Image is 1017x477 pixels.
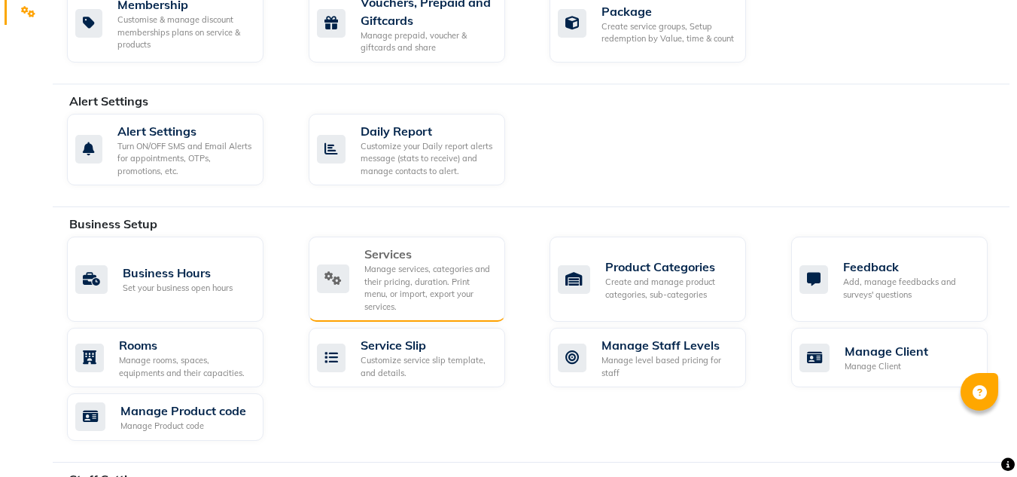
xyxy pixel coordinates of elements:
[119,336,251,354] div: Rooms
[361,29,493,54] div: Manage prepaid, voucher & giftcards and share
[119,354,251,379] div: Manage rooms, spaces, equipments and their capacities.
[361,140,493,178] div: Customize your Daily report alerts message (stats to receive) and manage contacts to alert.
[67,328,286,387] a: RoomsManage rooms, spaces, equipments and their capacities.
[309,114,528,186] a: Daily ReportCustomize your Daily report alerts message (stats to receive) and manage contacts to ...
[361,354,493,379] div: Customize service slip template, and details.
[843,258,976,276] div: Feedback
[601,354,734,379] div: Manage level based pricing for staff
[601,20,734,45] div: Create service groups, Setup redemption by Value, time & count
[67,393,286,441] a: Manage Product codeManage Product code
[361,336,493,354] div: Service Slip
[791,237,1010,322] a: FeedbackAdd, manage feedbacks and surveys' questions
[601,336,734,354] div: Manage Staff Levels
[117,122,251,140] div: Alert Settings
[601,2,734,20] div: Package
[605,276,734,301] div: Create and manage product categories, sub-categories
[120,420,246,433] div: Manage Product code
[309,328,528,387] a: Service SlipCustomize service slip template, and details.
[67,114,286,186] a: Alert SettingsTurn ON/OFF SMS and Email Alerts for appointments, OTPs, promotions, etc.
[67,237,286,322] a: Business HoursSet your business open hours
[550,237,769,322] a: Product CategoriesCreate and manage product categories, sub-categories
[843,276,976,301] div: Add, manage feedbacks and surveys' questions
[845,342,928,360] div: Manage Client
[123,264,233,282] div: Business Hours
[605,258,734,276] div: Product Categories
[550,328,769,387] a: Manage Staff LevelsManage level based pricing for staff
[364,263,493,313] div: Manage services, categories and their pricing, duration. Print menu, or import, export your servi...
[120,402,246,420] div: Manage Product code
[845,360,928,373] div: Manage Client
[361,122,493,140] div: Daily Report
[309,237,528,322] a: ServicesManage services, categories and their pricing, duration. Print menu, or import, export yo...
[791,328,1010,387] a: Manage ClientManage Client
[364,245,493,263] div: Services
[117,14,251,51] div: Customise & manage discount memberships plans on service & products
[117,140,251,178] div: Turn ON/OFF SMS and Email Alerts for appointments, OTPs, promotions, etc.
[123,282,233,295] div: Set your business open hours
